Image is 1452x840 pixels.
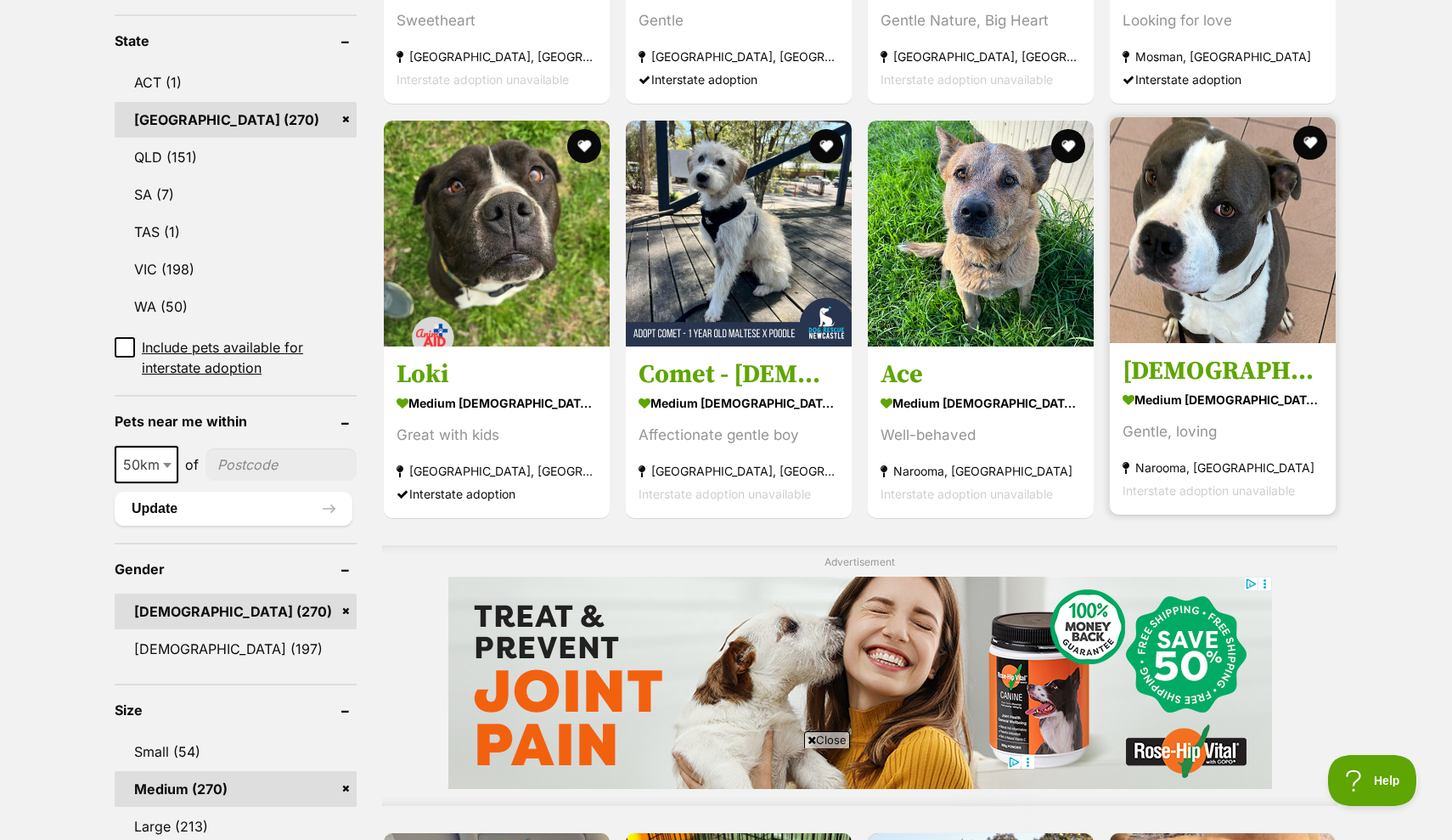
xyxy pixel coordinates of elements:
[115,446,178,483] span: 50km
[881,424,1081,447] div: Well-behaved
[567,129,601,163] button: favourite
[115,492,352,526] button: Update
[639,391,839,415] strong: medium [DEMOGRAPHIC_DATA] Dog
[1110,117,1336,343] img: Zeus - Staffordshire Terrier Dog
[881,10,1081,33] div: Gentle Nature, Big Heart
[868,121,1094,347] img: Ace - Australian Cattledog
[1123,456,1323,479] strong: Narooma, [GEOGRAPHIC_DATA]
[639,358,839,391] h3: Comet - [DEMOGRAPHIC_DATA] Maltese X Poodle
[115,177,357,212] a: SA (7)
[397,73,569,87] span: Interstate adoption unavailable
[115,139,357,175] a: QLD (151)
[185,454,199,475] span: of
[1123,10,1323,33] div: Looking for love
[1110,342,1336,515] a: [DEMOGRAPHIC_DATA] medium [DEMOGRAPHIC_DATA] Dog Gentle, loving Narooma, [GEOGRAPHIC_DATA] Inters...
[1123,483,1295,498] span: Interstate adoption unavailable
[115,214,357,250] a: TAS (1)
[639,487,811,501] span: Interstate adoption unavailable
[417,755,1035,832] iframe: Advertisement
[115,65,357,100] a: ACT (1)
[115,734,357,770] a: Small (54)
[397,459,597,482] strong: [GEOGRAPHIC_DATA], [GEOGRAPHIC_DATA]
[115,251,357,287] a: VIC (198)
[382,545,1337,806] div: Advertisement
[804,731,850,748] span: Close
[397,46,597,69] strong: [GEOGRAPHIC_DATA], [GEOGRAPHIC_DATA]
[809,129,843,163] button: favourite
[881,358,1081,391] h3: Ace
[868,346,1094,518] a: Ace medium [DEMOGRAPHIC_DATA] Dog Well-behaved Narooma, [GEOGRAPHIC_DATA] Interstate adoption una...
[639,424,839,447] div: Affectionate gentle boy
[639,69,839,92] div: Interstate adoption
[448,577,1272,789] iframe: Advertisement
[397,10,597,33] div: Sweetheart
[1293,126,1327,160] button: favourite
[115,414,357,429] header: Pets near me within
[205,448,357,481] input: postcode
[115,102,357,138] a: [GEOGRAPHIC_DATA] (270)
[142,337,357,378] span: Include pets available for interstate adoption
[1123,387,1323,412] strong: medium [DEMOGRAPHIC_DATA] Dog
[1123,355,1323,387] h3: [DEMOGRAPHIC_DATA]
[115,561,357,577] header: Gender
[639,10,839,33] div: Gentle
[115,702,357,718] header: Size
[639,46,839,69] strong: [GEOGRAPHIC_DATA], [GEOGRAPHIC_DATA]
[397,424,597,447] div: Great with kids
[881,487,1053,501] span: Interstate adoption unavailable
[1123,69,1323,92] div: Interstate adoption
[115,337,357,378] a: Include pets available for interstate adoption
[1328,755,1418,806] iframe: Help Scout Beacon - Open
[397,391,597,415] strong: medium [DEMOGRAPHIC_DATA] Dog
[881,391,1081,415] strong: medium [DEMOGRAPHIC_DATA] Dog
[397,482,597,505] div: Interstate adoption
[1123,420,1323,443] div: Gentle, loving
[881,73,1053,87] span: Interstate adoption unavailable
[1051,129,1085,163] button: favourite
[626,346,852,518] a: Comet - [DEMOGRAPHIC_DATA] Maltese X Poodle medium [DEMOGRAPHIC_DATA] Dog Affectionate gentle boy...
[115,33,357,48] header: State
[116,453,177,476] span: 50km
[384,121,610,347] img: Loki - American Staffordshire Terrier Dog
[115,631,357,667] a: [DEMOGRAPHIC_DATA] (197)
[384,346,610,518] a: Loki medium [DEMOGRAPHIC_DATA] Dog Great with kids [GEOGRAPHIC_DATA], [GEOGRAPHIC_DATA] Interstat...
[881,46,1081,69] strong: [GEOGRAPHIC_DATA], [GEOGRAPHIC_DATA]
[115,771,357,807] a: Medium (270)
[626,121,852,347] img: Comet - 1 Year Old Maltese X Poodle - Maltese x Poodle Dog
[397,358,597,391] h3: Loki
[115,289,357,324] a: WA (50)
[881,459,1081,482] strong: Narooma, [GEOGRAPHIC_DATA]
[639,459,839,482] strong: [GEOGRAPHIC_DATA], [GEOGRAPHIC_DATA]
[1123,46,1323,69] strong: Mosman, [GEOGRAPHIC_DATA]
[115,594,357,629] a: [DEMOGRAPHIC_DATA] (270)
